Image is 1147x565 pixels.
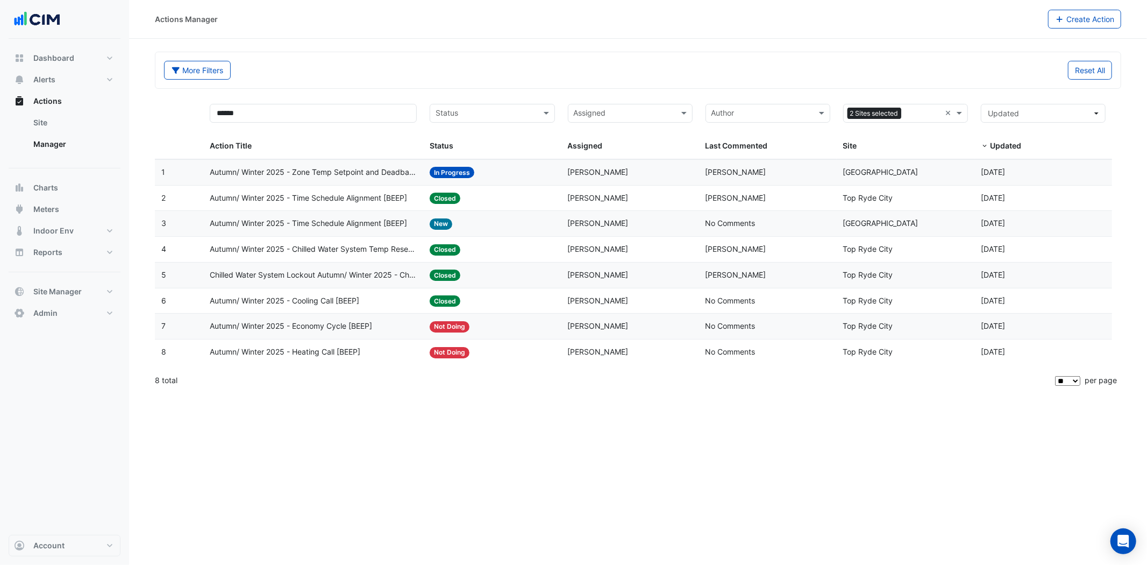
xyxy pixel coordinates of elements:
[430,193,460,204] span: Closed
[25,133,120,155] a: Manager
[161,270,166,279] span: 5
[568,270,629,279] span: [PERSON_NAME]
[14,247,25,258] app-icon: Reports
[210,243,417,256] span: Autumn/ Winter 2025 - Chilled Water System Temp Reset [BEEP]
[981,347,1005,356] span: 2025-05-05T09:59:31.321
[9,90,120,112] button: Actions
[14,286,25,297] app-icon: Site Manager
[706,296,756,305] span: No Comments
[13,9,61,30] img: Company Logo
[430,295,460,307] span: Closed
[33,286,82,297] span: Site Manager
[568,193,629,202] span: [PERSON_NAME]
[210,166,417,179] span: Autumn/ Winter 2025 - Zone Temp Setpoint and Deadband Alignment [BEEP]
[9,220,120,242] button: Indoor Env
[33,53,74,63] span: Dashboard
[430,321,469,333] span: Not Doing
[9,112,120,159] div: Actions
[210,192,407,204] span: Autumn/ Winter 2025 - Time Schedule Alignment [BEEP]
[568,167,629,176] span: [PERSON_NAME]
[706,270,766,279] span: [PERSON_NAME]
[706,321,756,330] span: No Comments
[988,109,1019,118] span: Updated
[161,347,166,356] span: 8
[9,47,120,69] button: Dashboard
[981,321,1005,330] span: 2025-05-05T10:10:25.518
[33,96,62,107] span: Actions
[430,347,469,358] span: Not Doing
[568,321,629,330] span: [PERSON_NAME]
[843,141,857,150] span: Site
[843,270,893,279] span: Top Ryde City
[843,347,893,356] span: Top Ryde City
[9,281,120,302] button: Site Manager
[210,141,252,150] span: Action Title
[9,177,120,199] button: Charts
[706,141,768,150] span: Last Commented
[33,540,65,551] span: Account
[155,13,218,25] div: Actions Manager
[14,204,25,215] app-icon: Meters
[981,296,1005,305] span: 2025-05-26T13:13:36.892
[164,61,231,80] button: More Filters
[706,167,766,176] span: [PERSON_NAME]
[706,347,756,356] span: No Comments
[14,308,25,319] app-icon: Admin
[161,244,166,253] span: 4
[430,244,460,256] span: Closed
[155,367,1053,394] div: 8 total
[33,247,62,258] span: Reports
[33,225,74,236] span: Indoor Env
[25,112,120,133] a: Site
[33,204,59,215] span: Meters
[843,218,918,228] span: [GEOGRAPHIC_DATA]
[981,218,1005,228] span: 2025-06-03T09:52:20.565
[1048,10,1122,29] button: Create Action
[161,218,166,228] span: 3
[843,167,918,176] span: [GEOGRAPHIC_DATA]
[1085,376,1117,385] span: per page
[430,141,453,150] span: Status
[843,296,893,305] span: Top Ryde City
[14,74,25,85] app-icon: Alerts
[568,141,603,150] span: Assigned
[14,225,25,236] app-icon: Indoor Env
[843,321,893,330] span: Top Ryde City
[210,269,417,281] span: Chilled Water System Lockout Autumn/ Winter 2025 - Chilled Water System Lockout [BEEP]
[9,535,120,556] button: Account
[568,347,629,356] span: [PERSON_NAME]
[210,346,360,358] span: Autumn/ Winter 2025 - Heating Call [BEEP]
[981,193,1005,202] span: 2025-07-23T09:14:01.974
[981,270,1005,279] span: 2025-05-29T18:12:36.721
[945,107,954,119] span: Clear
[14,96,25,107] app-icon: Actions
[210,217,407,230] span: Autumn/ Winter 2025 - Time Schedule Alignment [BEEP]
[981,104,1106,123] button: Updated
[430,270,460,281] span: Closed
[430,167,474,178] span: In Progress
[847,108,901,119] span: 2 Sites selected
[568,296,629,305] span: [PERSON_NAME]
[9,242,120,263] button: Reports
[1110,528,1136,554] div: Open Intercom Messenger
[210,320,372,333] span: Autumn/ Winter 2025 - Economy Cycle [BEEP]
[161,167,165,176] span: 1
[161,193,166,202] span: 2
[981,167,1005,176] span: 2025-07-24T15:19:31.132
[1068,61,1112,80] button: Reset All
[843,244,893,253] span: Top Ryde City
[14,182,25,193] app-icon: Charts
[706,193,766,202] span: [PERSON_NAME]
[161,321,166,330] span: 7
[568,244,629,253] span: [PERSON_NAME]
[161,296,166,305] span: 6
[210,295,359,307] span: Autumn/ Winter 2025 - Cooling Call [BEEP]
[981,244,1005,253] span: 2025-05-29T20:31:09.184
[706,218,756,228] span: No Comments
[568,218,629,228] span: [PERSON_NAME]
[990,141,1021,150] span: Updated
[706,244,766,253] span: [PERSON_NAME]
[9,302,120,324] button: Admin
[9,199,120,220] button: Meters
[33,74,55,85] span: Alerts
